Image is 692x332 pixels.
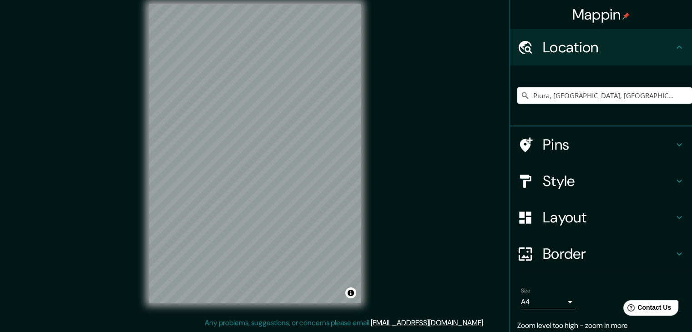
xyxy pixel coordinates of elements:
div: . [485,317,486,328]
h4: Border [543,245,674,263]
div: Layout [510,199,692,236]
div: Style [510,163,692,199]
h4: Pins [543,136,674,154]
label: Size [521,287,530,295]
iframe: Help widget launcher [611,297,682,322]
div: A4 [521,295,576,309]
p: Any problems, suggestions, or concerns please email . [205,317,485,328]
h4: Location [543,38,674,56]
h4: Mappin [572,5,630,24]
input: Pick your city or area [517,87,692,104]
div: Pins [510,126,692,163]
div: Location [510,29,692,65]
button: Toggle attribution [345,287,356,298]
img: pin-icon.png [622,12,630,20]
div: Border [510,236,692,272]
a: [EMAIL_ADDRESS][DOMAIN_NAME] [371,318,483,327]
p: Zoom level too high - zoom in more [517,320,685,331]
div: . [486,317,488,328]
canvas: Map [149,4,361,303]
h4: Style [543,172,674,190]
h4: Layout [543,208,674,226]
